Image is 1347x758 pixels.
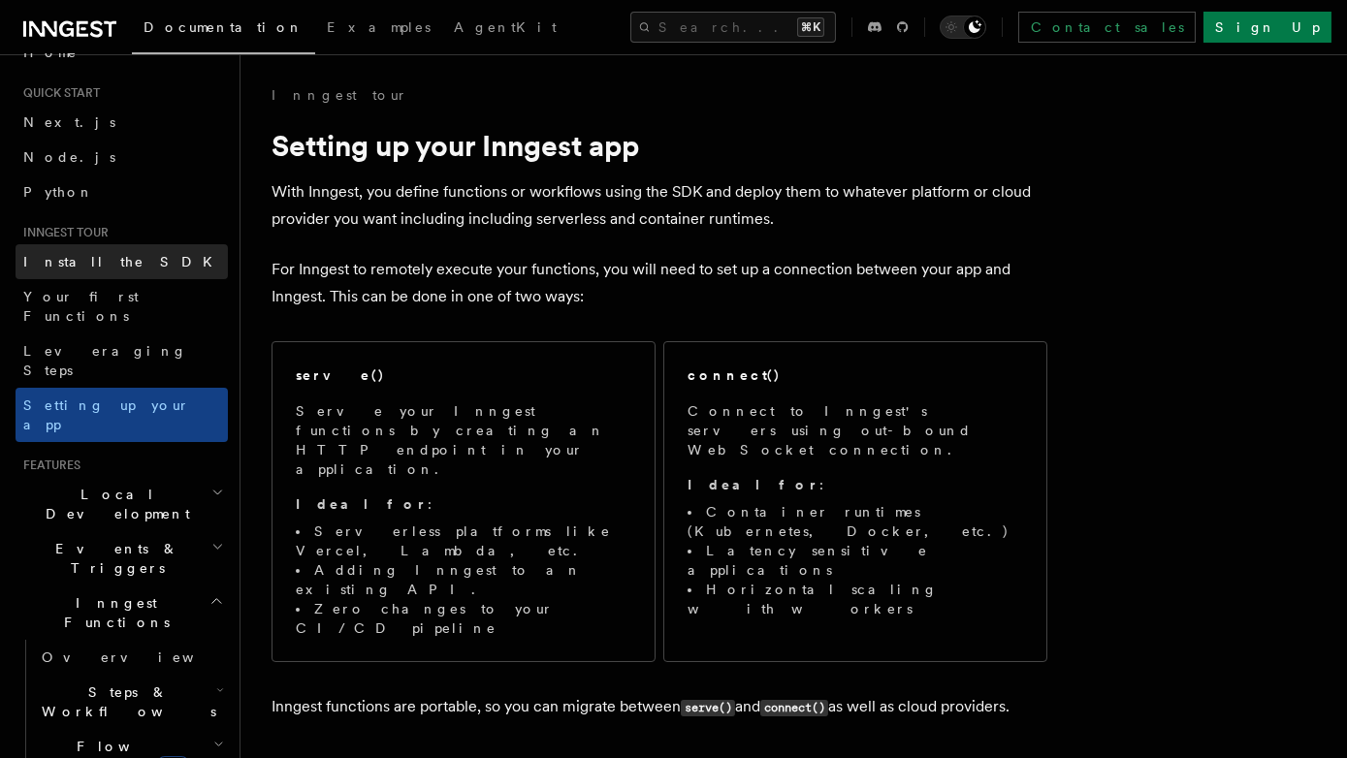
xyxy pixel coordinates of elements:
span: Overview [42,649,241,665]
span: Features [16,458,80,473]
li: Serverless platforms like Vercel, Lambda, etc. [296,521,631,560]
p: Inngest functions are portable, so you can migrate between and as well as cloud providers. [272,693,1047,721]
button: Search...⌘K [630,12,836,43]
a: Documentation [132,6,315,54]
button: Steps & Workflows [34,675,228,729]
span: Node.js [23,149,115,165]
h2: serve() [296,365,385,385]
li: Latency sensitive applications [688,541,1023,580]
a: Sign Up [1203,12,1331,43]
a: Leveraging Steps [16,333,228,388]
a: Examples [315,6,442,52]
span: AgentKit [454,19,557,35]
li: Adding Inngest to an existing API. [296,560,631,599]
a: Python [16,174,228,209]
span: Your first Functions [23,289,139,324]
a: Next.js [16,105,228,140]
span: Inngest Functions [16,593,209,632]
span: Quick start [16,85,100,101]
li: Horizontal scaling with workers [688,580,1023,618]
span: Setting up your app [23,397,190,432]
span: Inngest tour [16,225,109,240]
a: Install the SDK [16,244,228,279]
span: Examples [327,19,431,35]
li: Container runtimes (Kubernetes, Docker, etc.) [688,502,1023,541]
span: Events & Triggers [16,539,211,578]
p: With Inngest, you define functions or workflows using the SDK and deploy them to whatever platfor... [272,178,1047,233]
p: Connect to Inngest's servers using out-bound WebSocket connection. [688,401,1023,459]
a: Setting up your app [16,388,228,442]
button: Toggle dark mode [940,16,986,39]
p: : [296,494,631,514]
a: Your first Functions [16,279,228,333]
h2: connect() [688,365,781,385]
strong: Ideal for [296,496,428,512]
span: Local Development [16,485,211,523]
span: Python [23,184,94,200]
code: connect() [760,700,828,716]
li: Zero changes to your CI/CD pipeline [296,599,631,638]
span: Install the SDK [23,254,224,269]
a: Node.js [16,140,228,174]
a: Contact sales [1018,12,1196,43]
a: connect()Connect to Inngest's servers using out-bound WebSocket connection.Ideal for:Container ru... [663,341,1047,662]
button: Events & Triggers [16,531,228,585]
h1: Setting up your Inngest app [272,128,1047,163]
a: AgentKit [442,6,568,52]
p: : [688,475,1023,494]
a: serve()Serve your Inngest functions by creating an HTTP endpoint in your application.Ideal for:Se... [272,341,656,662]
code: serve() [681,700,735,716]
a: Inngest tour [272,85,407,105]
p: For Inngest to remotely execute your functions, you will need to set up a connection between your... [272,256,1047,310]
span: Next.js [23,114,115,130]
button: Local Development [16,477,228,531]
span: Leveraging Steps [23,343,187,378]
kbd: ⌘K [797,17,824,37]
p: Serve your Inngest functions by creating an HTTP endpoint in your application. [296,401,631,479]
strong: Ideal for [688,477,819,492]
button: Inngest Functions [16,585,228,640]
span: Steps & Workflows [34,682,216,721]
span: Documentation [144,19,304,35]
a: Overview [34,640,228,675]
